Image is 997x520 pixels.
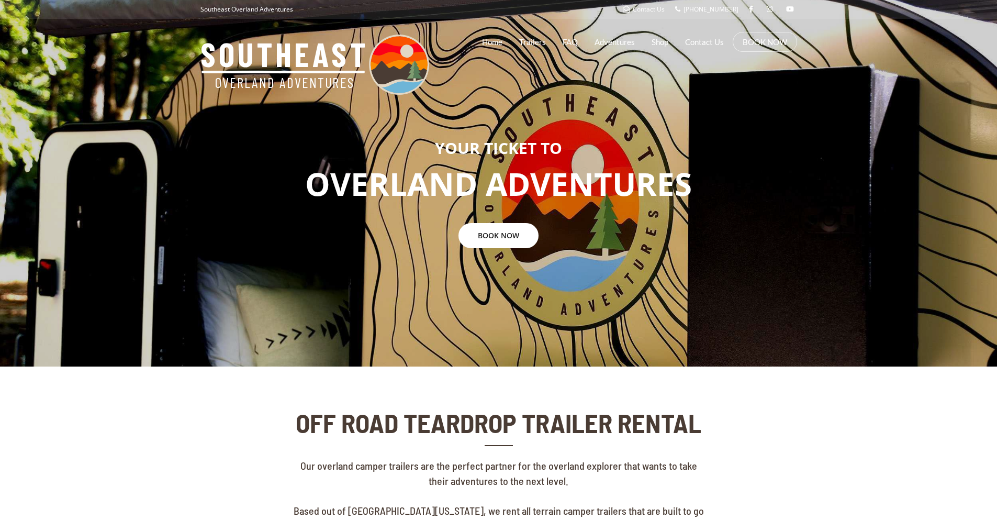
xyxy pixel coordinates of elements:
a: Contact Us [685,29,724,55]
a: Adventures [595,29,635,55]
a: Shop [652,29,668,55]
a: Home [482,29,502,55]
h2: OFF ROAD TEARDROP TRAILER RENTAL [293,408,704,437]
a: Contact Us [623,5,665,14]
a: BOOK NOW [458,223,539,248]
p: OVERLAND ADVENTURES [8,162,989,207]
a: [PHONE_NUMBER] [675,5,738,14]
a: FAQ [563,29,578,55]
a: Trailers [519,29,546,55]
a: BOOK NOW [743,37,787,47]
span: [PHONE_NUMBER] [684,5,738,14]
h3: YOUR TICKET TO [8,139,989,157]
img: Southeast Overland Adventures [200,35,429,95]
p: Southeast Overland Adventures [200,3,293,16]
span: Contact Us [633,5,665,14]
